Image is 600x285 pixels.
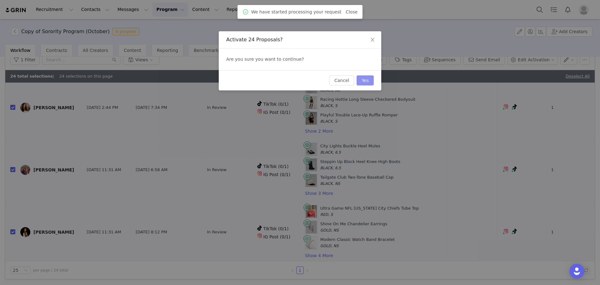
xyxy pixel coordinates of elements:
div: Are you sure you want to continue? [219,48,381,70]
div: Open Intercom Messenger [569,264,584,279]
a: Close [346,9,357,14]
button: Close [364,31,381,49]
div: Activate 24 Proposals? [226,36,374,43]
span: We have started processing your request [251,9,342,15]
button: Yes [357,75,374,85]
i: icon: close [370,37,375,42]
button: Cancel [329,75,354,85]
